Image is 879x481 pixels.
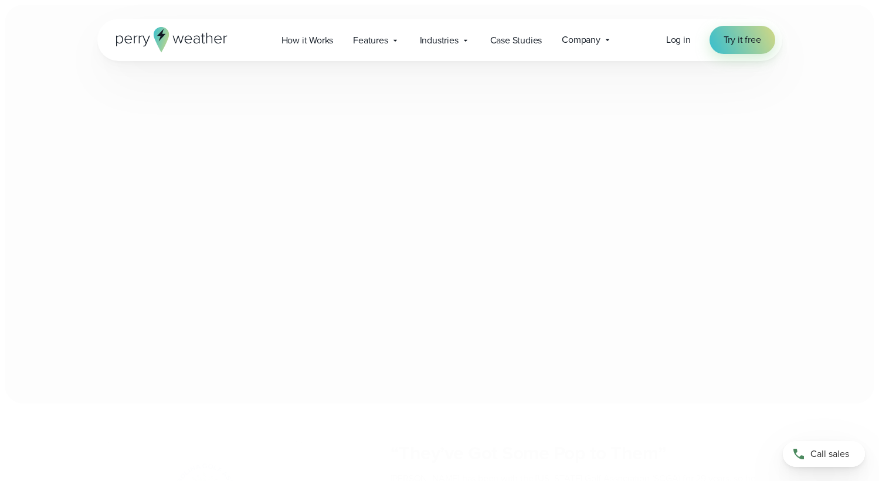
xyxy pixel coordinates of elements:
[480,28,552,52] a: Case Studies
[281,33,334,48] span: How it Works
[710,26,775,54] a: Try it free
[724,33,761,47] span: Try it free
[810,447,849,461] span: Call sales
[666,33,691,47] a: Log in
[271,28,344,52] a: How it Works
[562,33,600,47] span: Company
[353,33,388,48] span: Features
[783,441,865,467] a: Call sales
[490,33,542,48] span: Case Studies
[420,33,459,48] span: Industries
[666,33,691,46] span: Log in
